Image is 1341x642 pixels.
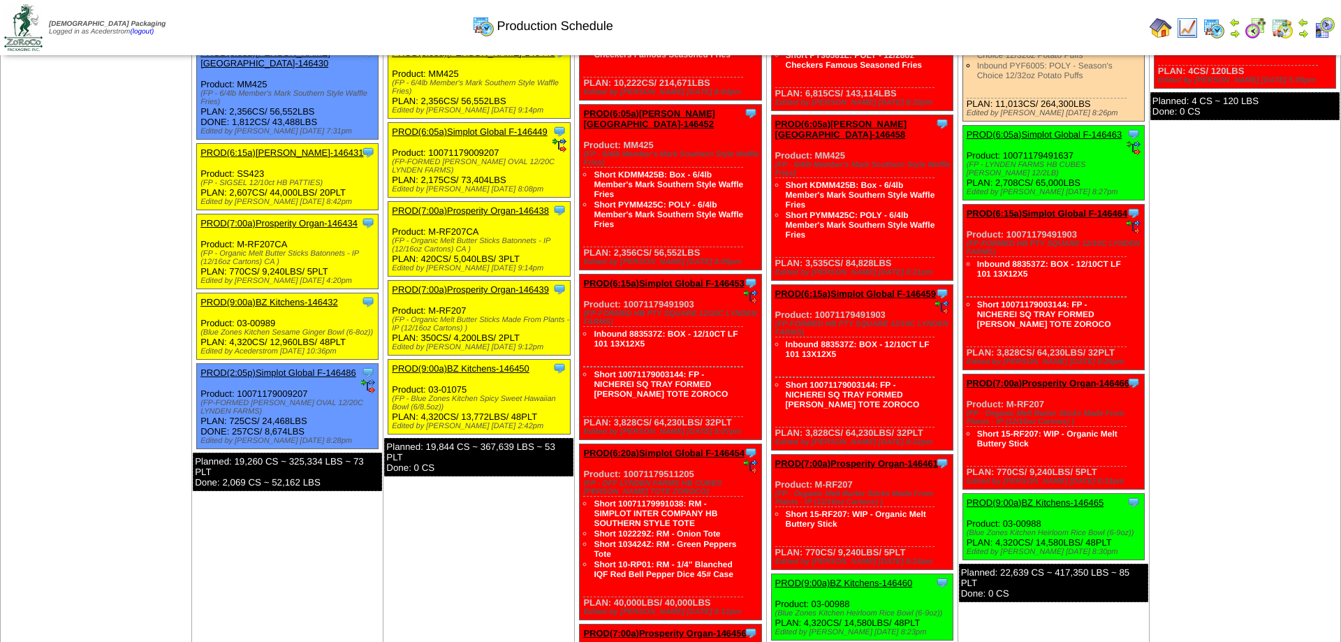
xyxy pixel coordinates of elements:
div: Planned: 19,844 CS ~ 367,639 LBS ~ 53 PLT Done: 0 CS [384,438,573,476]
a: PROD(9:00a)BZ Kitchens-146450 [392,363,529,374]
img: ediSmall.gif [1127,220,1141,234]
img: Tooltip [744,106,758,120]
div: Edited by [PERSON_NAME] [DATE] 8:27pm [967,188,1144,196]
img: arrowright.gif [1229,28,1240,39]
a: Short KDMM425B: Box - 6/4lb Member's Mark Southern Style Waffle Fries [594,170,743,199]
div: (FP - DFF LYNDEN FARMS HB CUBES [PERSON_NAME] TOTE ZOROCO) [583,479,761,496]
div: Edited by [PERSON_NAME] [DATE] 8:29pm [967,358,1144,366]
a: PROD(6:15a)Simplot Global F-146459 [775,289,936,299]
a: Short 10-RP01: RM - 1/4" Blanched IQF Red Bell Pepper Dice 45# Case [594,560,733,579]
a: PROD(7:00a)Prosperity Organ-146461 [775,458,938,469]
span: [DEMOGRAPHIC_DATA] Packaging [49,20,166,28]
div: Edited by [PERSON_NAME] [DATE] 9:14pm [392,106,569,115]
a: Short PYMM425C: POLY - 6/4lb Member's Mark Southern Style Waffle Fries [594,200,743,229]
div: Product: MM425 PLAN: 2,356CS / 56,552LBS [388,44,570,119]
a: PROD(7:00a)Prosperity Organ-146438 [392,205,549,216]
div: Edited by [PERSON_NAME] [DATE] 8:30pm [967,548,1144,556]
img: Tooltip [935,576,949,590]
img: Tooltip [361,365,375,379]
img: ediSmall.gif [744,460,758,474]
div: Product: 10071179491903 PLAN: 3,828CS / 64,230LBS / 32PLT [771,285,953,451]
div: Edited by [PERSON_NAME] [DATE] 9:12pm [392,343,569,351]
img: Tooltip [552,361,566,375]
div: (FP - 6/4lb Member's Mark Southern Style Waffle Fries) [583,150,761,167]
div: (FP-FORMED [PERSON_NAME] OVAL 12/20C LYNDEN FARMS) [200,399,378,416]
a: PROD(9:00a)BZ Kitchens-146465 [967,497,1104,508]
div: Edited by [PERSON_NAME] [DATE] 8:06pm [583,258,761,266]
div: Product: M-RF207 PLAN: 770CS / 9,240LBS / 5PLT [771,455,953,570]
div: (FP - 6/4lb Member's Mark Southern Style Waffle Fries) [775,161,953,177]
a: Short 10071179991038: RM - SIMPLOT INTER COMPANY HB SOUTHERN STYLE TOTE [594,499,717,528]
a: (logout) [130,28,154,36]
div: (FP - Blue Zones Kitchen Spicy Sweet Hawaiian Bowl (6/8.5oz)) [392,395,569,411]
a: Short PYMM425C: POLY - 6/4lb Member's Mark Southern Style Waffle Fries [786,210,935,240]
img: Tooltip [1127,376,1141,390]
div: Edited by Acederstrom [DATE] 10:36pm [200,347,378,356]
img: ediSmall.gif [552,138,566,152]
img: calendarblend.gif [1245,17,1267,39]
a: Inbound 883537Z: BOX - 12/10CT LF 101 13X12X5 [977,259,1121,279]
div: Product: 03-00988 PLAN: 4,320CS / 14,580LBS / 48PLT [771,574,953,641]
div: (FP-FORMED [PERSON_NAME] OVAL 12/20C LYNDEN FARMS) [392,158,569,175]
div: Edited by [PERSON_NAME] [DATE] 8:08pm [392,185,569,194]
img: line_graph.gif [1176,17,1199,39]
a: Short 10071179003144: FP - NICHEREI SQ TRAY FORMED [PERSON_NAME] TOTE ZOROCO [977,300,1111,329]
img: ediSmall.gif [1127,141,1141,155]
div: Edited by [PERSON_NAME] [DATE] 8:11pm [583,608,761,616]
div: Edited by [PERSON_NAME] [DATE] 8:31pm [967,477,1144,486]
div: Product: M-RF207CA PLAN: 420CS / 5,040LBS / 3PLT [388,202,570,277]
div: Product: M-RF207 PLAN: 350CS / 4,200LBS / 2PLT [388,281,570,356]
img: Tooltip [935,456,949,470]
a: PROD(9:00a)BZ Kitchens-146432 [200,297,338,307]
span: Logged in as Acederstrom [49,20,166,36]
a: Inbound 883537Z: BOX - 12/10CT LF 101 13X12X5 [594,329,738,349]
img: Tooltip [361,145,375,159]
a: Short 10071179003144: FP - NICHEREI SQ TRAY FORMED [PERSON_NAME] TOTE ZOROCO [786,380,920,409]
img: Tooltip [935,286,949,300]
div: Planned: 19,260 CS ~ 325,334 LBS ~ 73 PLT Done: 2,069 CS ~ 52,162 LBS [193,453,382,491]
a: PROD(6:05a)Simplot Global F-146463 [967,129,1122,140]
img: arrowright.gif [1298,28,1309,39]
div: Edited by [PERSON_NAME] [DATE] 2:42pm [392,422,569,430]
a: Short 10071179003144: FP - NICHEREI SQ TRAY FORMED [PERSON_NAME] TOTE ZOROCO [594,370,728,399]
div: (FP - Organic Melt Butter Sticks Made From Plants - IP (12/16oz Cartons) ) [392,316,569,333]
a: PROD(6:15a)[PERSON_NAME]-146431 [200,147,363,158]
div: Product: 03-00988 PLAN: 4,320CS / 14,580LBS / 48PLT [962,494,1144,560]
img: ediSmall.gif [935,300,949,314]
div: (Blue Zones Kitchen Heirloom Rice Bowl (6-9oz)) [775,609,953,618]
img: Tooltip [935,117,949,131]
img: Tooltip [361,216,375,230]
img: calendarinout.gif [1271,17,1294,39]
img: zoroco-logo-small.webp [4,4,43,51]
div: (FP-FORMED HB PTY SQUARE 12/10C LYNDEN FARMS) [967,240,1144,256]
a: Short 103424Z: RM - Green Peppers Tote [594,539,736,559]
div: Product: 10071179009207 PLAN: 725CS / 24,468LBS DONE: 257CS / 8,674LBS [197,364,379,449]
div: Edited by [PERSON_NAME] [DATE] 8:22pm [775,438,953,446]
a: PROD(6:05a)Simplot Global F-146449 [392,126,548,137]
div: (FP - Organic Melt Butter Sticks Made From Plants - IP (12/16oz Cartons) ) [967,409,1144,426]
img: Tooltip [552,282,566,296]
a: Short 15-RF207: WIP - Organic Melt Buttery Stick [977,429,1117,448]
div: Edited by [PERSON_NAME] [DATE] 7:31pm [200,127,378,136]
div: Product: MM425 PLAN: 2,356CS / 56,552LBS DONE: 1,812CS / 43,488LBS [197,44,379,140]
a: PROD(6:05a)[PERSON_NAME][GEOGRAPHIC_DATA]-146452 [583,108,715,129]
a: PROD(6:20a)Simplot Global F-146454 [583,448,744,458]
div: Edited by [PERSON_NAME] [DATE] 8:23pm [775,628,953,636]
img: Tooltip [744,446,758,460]
div: Edited by [PERSON_NAME] [DATE] 9:14pm [392,264,569,272]
div: (FP - 6/4lb Member's Mark Southern Style Waffle Fries) [200,89,378,106]
div: (FP - Organic Melt Butter Sticks Made From Plants - IP (12/16oz Cartons) ) [775,490,953,506]
a: PROD(6:15a)Simplot Global F-146464 [967,208,1127,219]
div: Edited by [PERSON_NAME] [DATE] 8:28pm [200,437,378,445]
div: Product: 03-01075 PLAN: 4,320CS / 13,772LBS / 48PLT [388,360,570,435]
div: Edited by [PERSON_NAME] [DATE] 8:42pm [200,198,378,206]
div: (FP - Organic Melt Butter Sticks Batonnets - IP (12/16oz Cartons) CA ) [392,237,569,254]
div: (Blue Zones Kitchen Sesame Ginger Bowl (6-8oz)) [200,328,378,337]
div: Product: MM425 PLAN: 3,535CS / 84,828LBS [771,115,953,281]
span: Production Schedule [497,19,613,34]
a: PROD(6:05a)[PERSON_NAME][GEOGRAPHIC_DATA]-146458 [775,119,907,140]
div: (FP - 6/4lb Member's Mark Southern Style Waffle Fries) [392,79,569,96]
img: Tooltip [1127,127,1141,141]
div: Edited by [PERSON_NAME] [DATE] 8:24pm [775,557,953,566]
div: Edited by [PERSON_NAME] [DATE] 8:20pm [775,99,953,107]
